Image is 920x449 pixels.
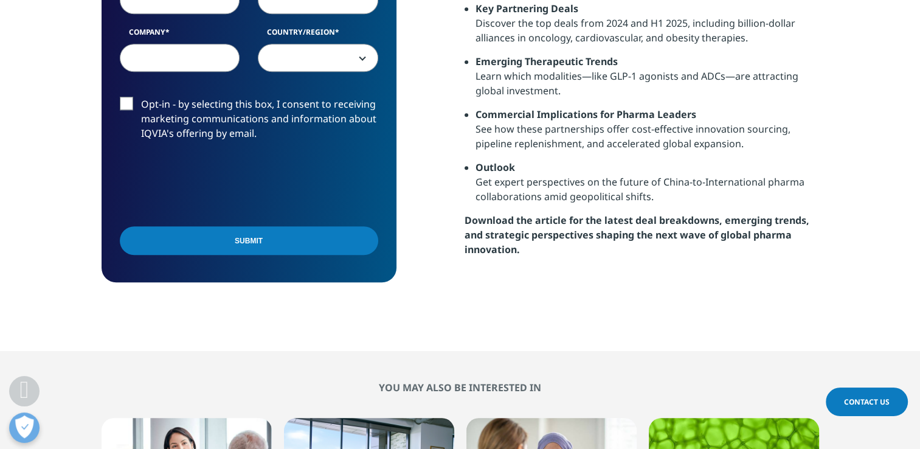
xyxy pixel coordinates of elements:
li: Get expert perspectives on the future of China-to-International pharma collaborations amid geopol... [476,160,819,213]
h2: You may also be interested in [102,381,819,394]
button: Open Preferences [9,412,40,443]
label: Opt-in - by selecting this box, I consent to receiving marketing communications and information a... [120,97,378,147]
li: See how these partnerships offer cost-effective innovation sourcing, pipeline replenishment, and ... [476,107,819,160]
label: Company [120,27,240,44]
span: Contact Us [844,397,890,407]
iframe: reCAPTCHA [120,160,305,207]
li: Discover the top deals from 2024 and H1 2025, including billion-dollar alliances in oncology, car... [476,1,819,54]
strong: Key Partnering Deals [476,2,578,15]
strong: Emerging Therapeutic Trends [476,55,618,68]
li: Learn which modalities—like GLP-1 agonists and ADCs—are attracting global investment. [476,54,819,107]
strong: Download the article for the latest deal breakdowns, emerging trends, and strategic perspectives ... [465,214,809,256]
input: Submit [120,226,378,255]
a: Contact Us [826,388,908,416]
strong: Commercial Implications for Pharma Leaders [476,108,696,121]
strong: Outlook [476,161,515,174]
label: Country/Region [258,27,378,44]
